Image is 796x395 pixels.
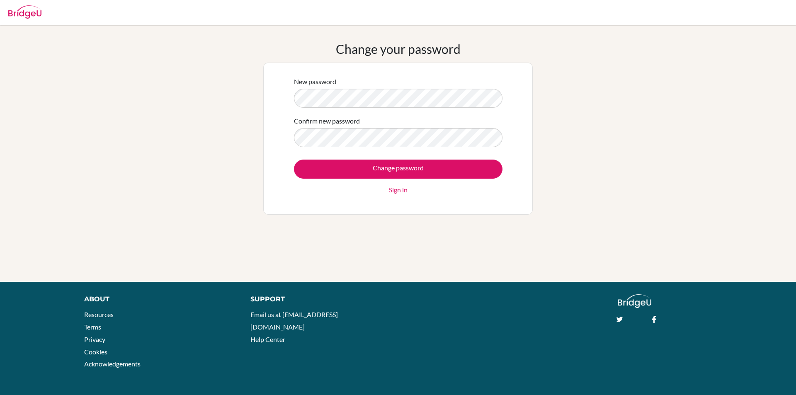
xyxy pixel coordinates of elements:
[294,116,360,126] label: Confirm new password
[84,310,114,318] a: Resources
[389,185,408,195] a: Sign in
[250,335,285,343] a: Help Center
[84,360,141,368] a: Acknowledgements
[294,160,502,179] input: Change password
[84,348,107,356] a: Cookies
[336,41,461,56] h1: Change your password
[84,323,101,331] a: Terms
[8,5,41,19] img: Bridge-U
[294,77,336,87] label: New password
[84,335,105,343] a: Privacy
[250,310,338,331] a: Email us at [EMAIL_ADDRESS][DOMAIN_NAME]
[250,294,388,304] div: Support
[618,294,651,308] img: logo_white@2x-f4f0deed5e89b7ecb1c2cc34c3e3d731f90f0f143d5ea2071677605dd97b5244.png
[84,294,232,304] div: About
